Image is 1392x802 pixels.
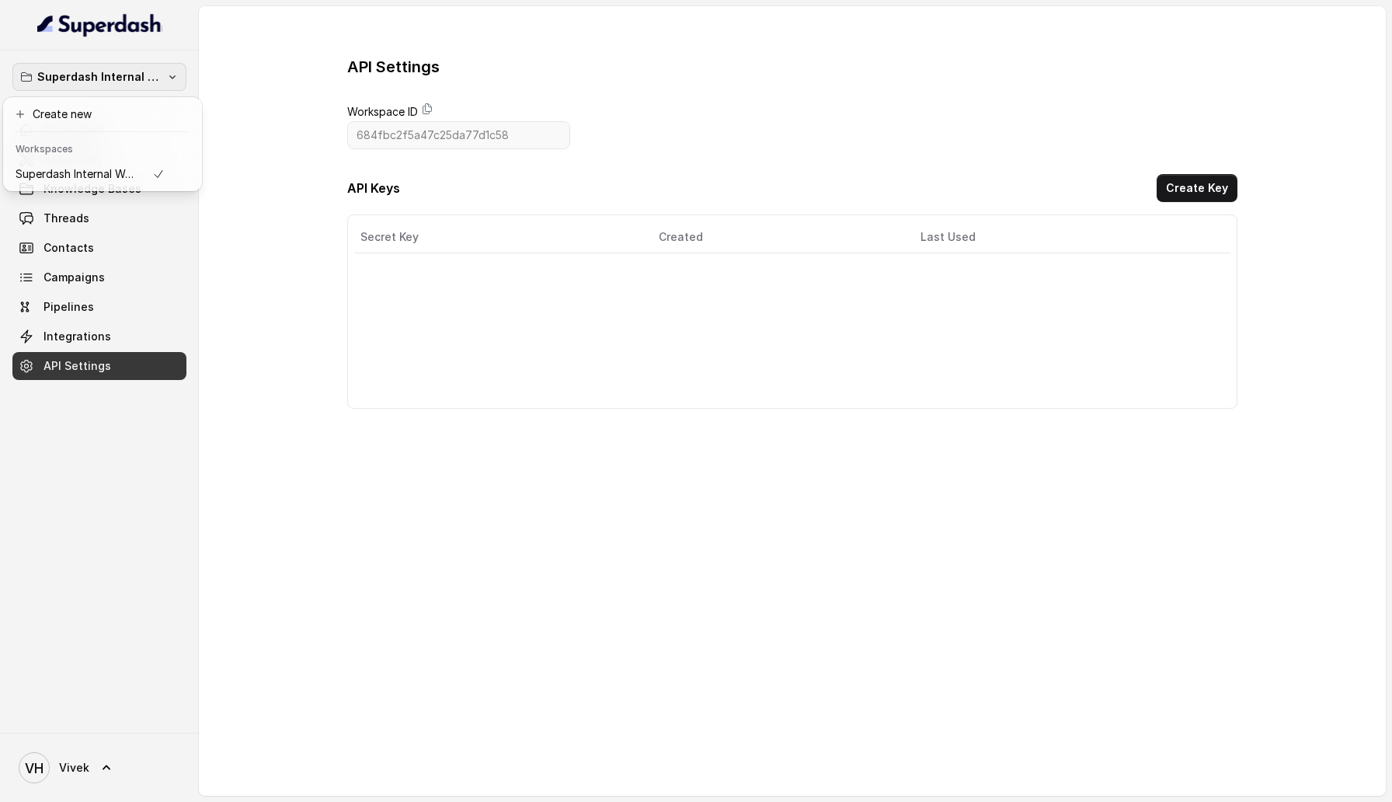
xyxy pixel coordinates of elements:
div: Superdash Internal Workspace [3,97,202,191]
button: Create new [6,100,199,128]
p: Superdash Internal Workspace [37,68,162,86]
button: Superdash Internal Workspace [12,63,186,91]
header: Workspaces [6,135,199,160]
p: Superdash Internal Workspace [16,165,140,183]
